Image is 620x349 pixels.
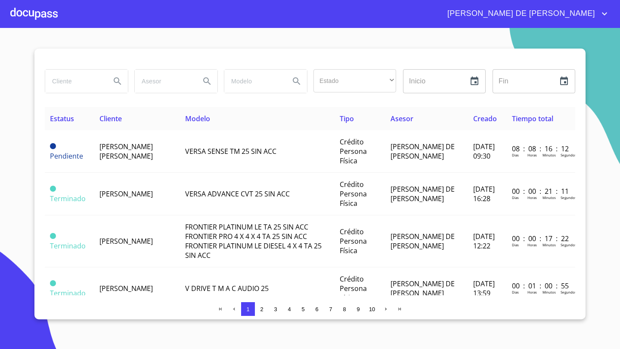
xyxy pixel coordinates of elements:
span: Terminado [50,233,56,239]
span: [DATE] 09:30 [473,142,495,161]
span: Terminado [50,280,56,286]
p: Minutos [542,242,556,247]
span: Cliente [99,114,122,123]
button: account of current user [441,7,610,21]
span: Crédito Persona Física [340,274,367,303]
span: [PERSON_NAME] [99,284,153,293]
p: Horas [527,195,537,200]
p: Dias [512,290,519,294]
p: Dias [512,153,519,157]
button: 10 [365,302,379,316]
button: 3 [269,302,282,316]
input: search [224,70,283,93]
p: Minutos [542,153,556,157]
input: search [135,70,193,93]
span: [PERSON_NAME] DE [PERSON_NAME] [391,232,455,251]
span: Pendiente [50,143,56,149]
span: Estatus [50,114,74,123]
span: Pendiente [50,151,83,161]
span: Modelo [185,114,210,123]
p: Segundos [561,290,577,294]
p: 00 : 00 : 21 : 11 [512,187,570,196]
button: 7 [324,302,338,316]
input: search [45,70,104,93]
span: 10 [369,306,375,312]
p: 00 : 00 : 17 : 22 [512,234,570,243]
button: 1 [241,302,255,316]
button: 9 [351,302,365,316]
span: [PERSON_NAME] [PERSON_NAME] [99,142,153,161]
button: 4 [282,302,296,316]
span: 7 [329,306,332,312]
span: [PERSON_NAME] [99,236,153,246]
p: Dias [512,242,519,247]
span: VERSA SENSE TM 25 SIN ACC [185,147,276,156]
p: Dias [512,195,519,200]
span: 2 [260,306,263,312]
span: Terminado [50,241,86,251]
span: 9 [356,306,360,312]
span: 4 [288,306,291,312]
span: 6 [315,306,318,312]
button: 6 [310,302,324,316]
p: 00 : 01 : 00 : 55 [512,281,570,291]
span: Crédito Persona Física [340,180,367,208]
button: Search [107,71,128,92]
p: 08 : 08 : 16 : 12 [512,144,570,153]
span: VERSA ADVANCE CVT 25 SIN ACC [185,189,290,199]
span: Creado [473,114,497,123]
span: 1 [246,306,249,312]
span: FRONTIER PLATINUM LE TA 25 SIN ACC FRONTIER PRO 4 X 4 X 4 TA 25 SIN ACC FRONTIER PLATINUM LE DIES... [185,222,322,260]
span: Asesor [391,114,413,123]
p: Horas [527,153,537,157]
p: Segundos [561,195,577,200]
span: Terminado [50,186,56,192]
span: [PERSON_NAME] DE [PERSON_NAME] [391,184,455,203]
button: Search [286,71,307,92]
button: 2 [255,302,269,316]
div: ​ [313,69,396,92]
button: 8 [338,302,351,316]
p: Minutos [542,290,556,294]
span: Tipo [340,114,354,123]
span: Terminado [50,288,86,298]
span: 5 [301,306,304,312]
button: Search [197,71,217,92]
p: Segundos [561,153,577,157]
p: Horas [527,242,537,247]
span: [DATE] 16:28 [473,184,495,203]
p: Segundos [561,242,577,247]
span: [DATE] 12:22 [473,232,495,251]
p: Minutos [542,195,556,200]
span: [PERSON_NAME] DE [PERSON_NAME] [391,279,455,298]
span: Crédito Persona Física [340,137,367,165]
span: [PERSON_NAME] DE [PERSON_NAME] [441,7,599,21]
span: 8 [343,306,346,312]
span: [PERSON_NAME] [99,189,153,199]
span: V DRIVE T M A C AUDIO 25 [185,284,269,293]
p: Horas [527,290,537,294]
span: Tiempo total [512,114,553,123]
span: Terminado [50,194,86,203]
span: Crédito Persona Física [340,227,367,255]
span: [DATE] 13:59 [473,279,495,298]
span: 3 [274,306,277,312]
span: [PERSON_NAME] DE [PERSON_NAME] [391,142,455,161]
button: 5 [296,302,310,316]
